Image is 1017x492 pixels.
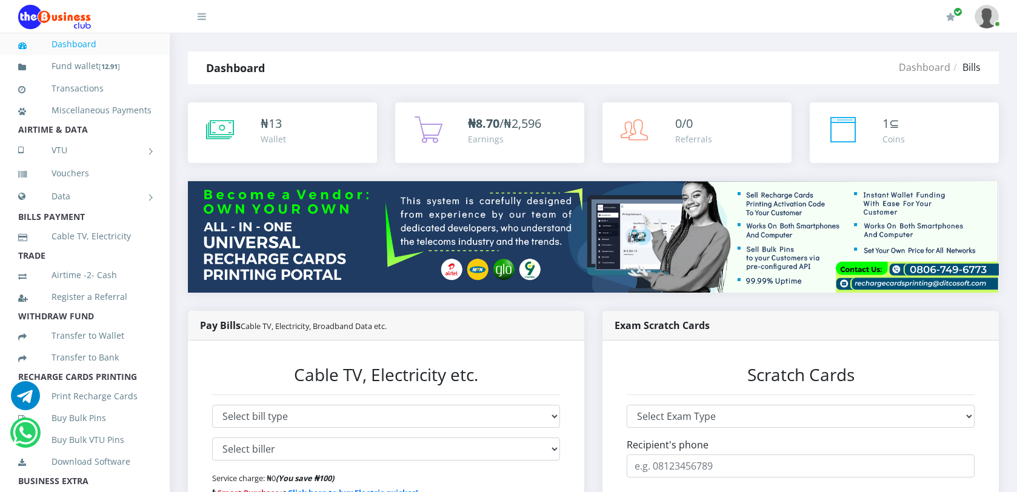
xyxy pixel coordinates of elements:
[468,115,541,131] span: /₦2,596
[18,135,152,165] a: VTU
[627,454,975,477] input: e.g. 08123456789
[13,427,38,447] a: Chat for support
[950,60,981,75] li: Bills
[11,390,40,410] a: Chat for support
[261,115,286,133] div: ₦
[18,283,152,311] a: Register a Referral
[18,344,152,371] a: Transfer to Bank
[18,448,152,476] a: Download Software
[18,75,152,102] a: Transactions
[882,133,905,145] div: Coins
[212,365,560,385] h3: Cable TV, Electricity etc.
[615,319,710,332] strong: Exam Scratch Cards
[268,115,282,131] span: 13
[188,102,377,163] a: ₦13 Wallet
[882,115,889,131] span: 1
[675,115,693,131] span: 0/0
[18,96,152,124] a: Miscellaneous Payments
[627,365,975,385] h3: Scratch Cards
[882,115,905,133] div: ⊆
[602,102,792,163] a: 0/0 Referrals
[18,404,152,432] a: Buy Bulk Pins
[18,159,152,187] a: Vouchers
[953,7,962,16] span: Renew/Upgrade Subscription
[899,61,950,74] a: Dashboard
[675,133,712,145] div: Referrals
[18,52,152,81] a: Fund wallet[12.91]
[241,321,387,331] small: Cable TV, Electricity, Broadband Data etc.
[188,181,999,293] img: multitenant_rcp.png
[200,319,387,332] strong: Pay Bills
[395,102,584,163] a: ₦8.70/₦2,596 Earnings
[99,62,120,71] small: [ ]
[975,5,999,28] img: User
[18,222,152,250] a: Cable TV, Electricity
[18,261,152,289] a: Airtime -2- Cash
[627,437,709,452] label: Recipient's phone
[18,382,152,410] a: Print Recharge Cards
[101,62,118,71] b: 12.91
[18,322,152,350] a: Transfer to Wallet
[18,5,91,29] img: Logo
[468,115,499,131] b: ₦8.70
[261,133,286,145] div: Wallet
[468,133,541,145] div: Earnings
[18,426,152,454] a: Buy Bulk VTU Pins
[212,473,334,484] small: Service charge: ₦0
[276,473,334,484] strong: (You save ₦100)
[18,30,152,58] a: Dashboard
[946,12,955,22] i: Renew/Upgrade Subscription
[206,61,265,75] strong: Dashboard
[18,181,152,211] a: Data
